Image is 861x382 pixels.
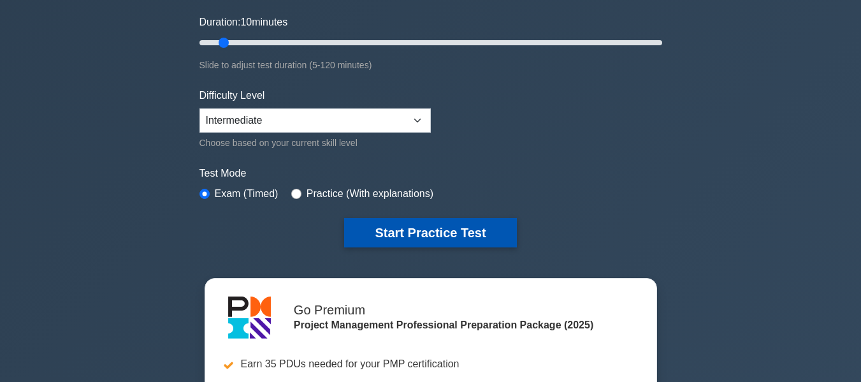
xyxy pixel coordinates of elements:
label: Exam (Timed) [215,186,279,202]
label: Duration: minutes [199,15,288,30]
div: Slide to adjust test duration (5-120 minutes) [199,57,662,73]
label: Practice (With explanations) [307,186,433,202]
label: Test Mode [199,166,662,181]
span: 10 [240,17,252,27]
div: Choose based on your current skill level [199,135,431,151]
button: Start Practice Test [344,218,516,247]
label: Difficulty Level [199,88,265,103]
